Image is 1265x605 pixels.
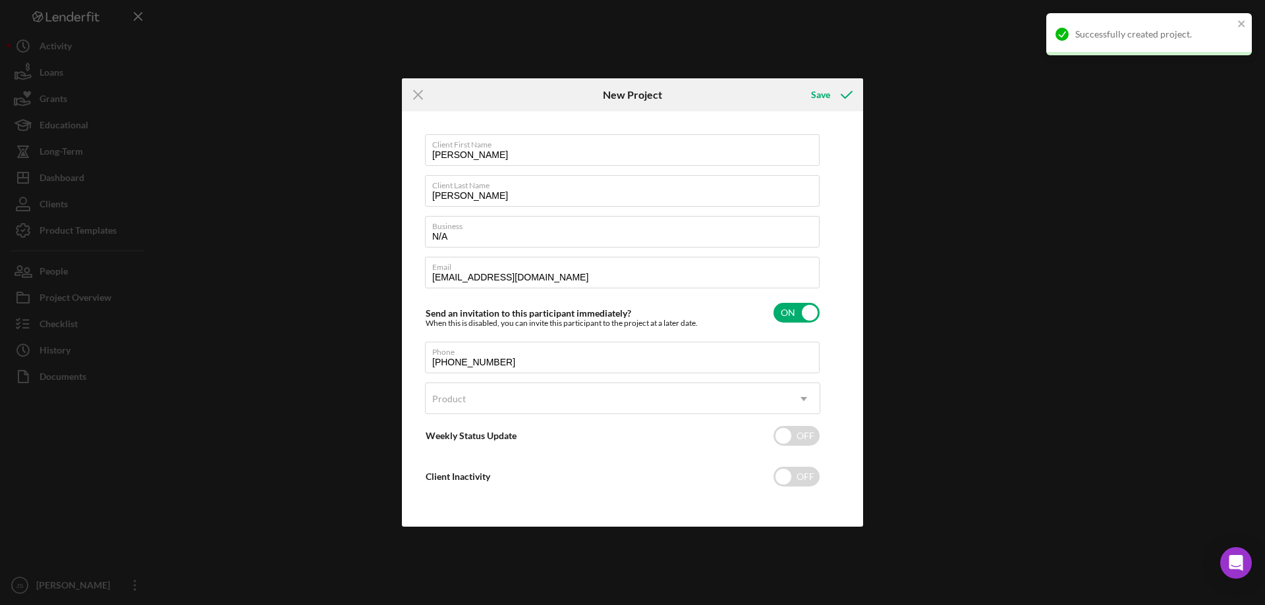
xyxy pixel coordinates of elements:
div: Successfully created project. [1075,29,1233,39]
div: Product [432,394,466,404]
label: Client First Name [432,135,820,149]
h6: New Project [603,89,662,101]
label: Email [432,257,820,272]
label: Phone [432,342,820,357]
div: Save [811,82,830,108]
button: close [1237,18,1247,31]
label: Weekly Status Update [426,430,517,441]
div: Open Intercom Messenger [1220,547,1252,579]
label: Business [432,217,820,231]
label: Client Last Name [432,176,820,190]
div: When this is disabled, you can invite this participant to the project at a later date. [426,319,698,328]
label: Send an invitation to this participant immediately? [426,307,631,319]
label: Client Inactivity [426,471,490,482]
button: Save [798,82,863,108]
